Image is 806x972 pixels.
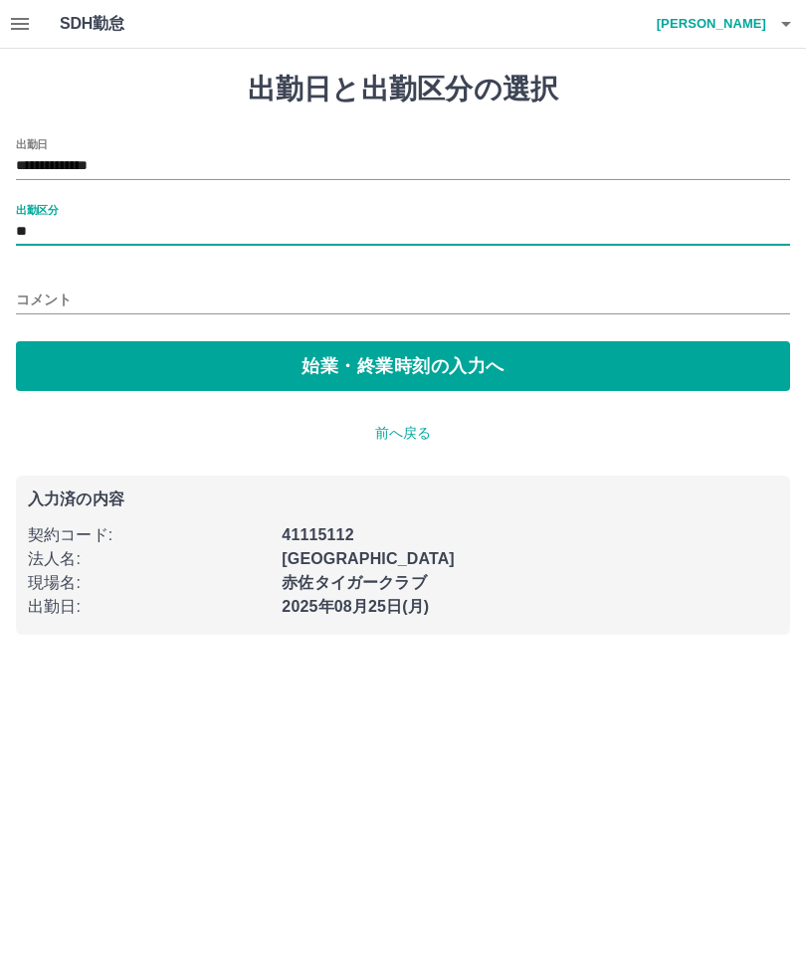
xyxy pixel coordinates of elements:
[282,550,455,567] b: [GEOGRAPHIC_DATA]
[16,341,790,391] button: 始業・終業時刻の入力へ
[28,547,270,571] p: 法人名 :
[282,574,426,591] b: 赤佐タイガークラブ
[16,202,58,217] label: 出勤区分
[28,571,270,595] p: 現場名 :
[16,136,48,151] label: 出勤日
[28,595,270,619] p: 出勤日 :
[28,523,270,547] p: 契約コード :
[16,73,790,106] h1: 出勤日と出勤区分の選択
[28,491,778,507] p: 入力済の内容
[16,423,790,444] p: 前へ戻る
[282,598,429,615] b: 2025年08月25日(月)
[282,526,353,543] b: 41115112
